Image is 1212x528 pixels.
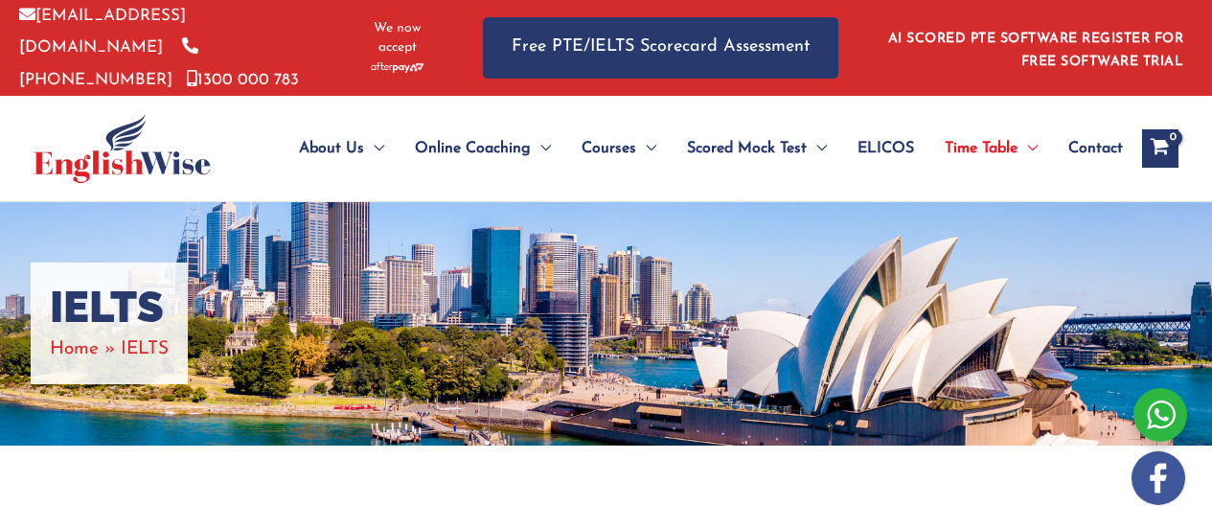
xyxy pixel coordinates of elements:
[19,8,186,56] a: [EMAIL_ADDRESS][DOMAIN_NAME]
[253,115,1123,182] nav: Site Navigation: Main Menu
[945,115,1018,182] span: Time Table
[359,19,435,57] span: We now accept
[672,115,842,182] a: Scored Mock TestMenu Toggle
[858,115,914,182] span: ELICOS
[888,32,1184,69] a: AI SCORED PTE SOFTWARE REGISTER FOR FREE SOFTWARE TRIAL
[50,282,169,333] h1: IELTS
[1142,129,1178,168] a: View Shopping Cart, empty
[19,39,198,87] a: [PHONE_NUMBER]
[187,72,299,88] a: 1300 000 783
[566,115,672,182] a: CoursesMenu Toggle
[415,115,531,182] span: Online Coaching
[50,340,99,358] a: Home
[50,333,169,365] nav: Breadcrumbs
[284,115,400,182] a: About UsMenu Toggle
[299,115,364,182] span: About Us
[483,17,838,78] a: Free PTE/IELTS Scorecard Assessment
[371,62,423,73] img: Afterpay-Logo
[842,115,929,182] a: ELICOS
[1132,451,1185,505] img: white-facebook.png
[121,340,169,358] span: IELTS
[807,115,827,182] span: Menu Toggle
[364,115,384,182] span: Menu Toggle
[1053,115,1123,182] a: Contact
[1068,115,1123,182] span: Contact
[877,16,1193,79] aside: Header Widget 1
[531,115,551,182] span: Menu Toggle
[582,115,636,182] span: Courses
[687,115,807,182] span: Scored Mock Test
[1018,115,1038,182] span: Menu Toggle
[929,115,1053,182] a: Time TableMenu Toggle
[636,115,656,182] span: Menu Toggle
[400,115,566,182] a: Online CoachingMenu Toggle
[34,114,211,183] img: cropped-ew-logo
